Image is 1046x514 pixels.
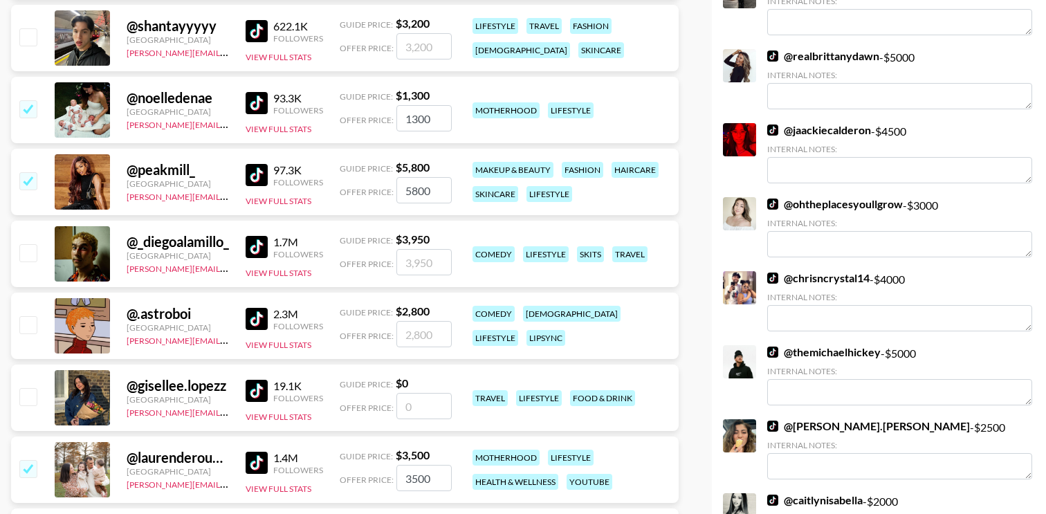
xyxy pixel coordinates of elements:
[273,379,323,393] div: 19.1K
[340,403,394,413] span: Offer Price:
[340,475,394,485] span: Offer Price:
[767,345,881,359] a: @themichaelhickey
[340,379,393,389] span: Guide Price:
[273,249,323,259] div: Followers
[340,115,394,125] span: Offer Price:
[396,249,452,275] input: 3,950
[472,246,515,262] div: comedy
[523,306,621,322] div: [DEMOGRAPHIC_DATA]
[396,321,452,347] input: 2,800
[767,419,970,433] a: @[PERSON_NAME].[PERSON_NAME]
[127,377,229,394] div: @ gisellee.lopezz
[767,421,778,432] img: TikTok
[246,92,268,114] img: TikTok
[767,347,778,358] img: TikTok
[127,178,229,189] div: [GEOGRAPHIC_DATA]
[516,390,562,406] div: lifestyle
[767,419,1032,479] div: - $ 2500
[127,89,229,107] div: @ noelledenae
[273,19,323,33] div: 622.1K
[246,340,311,350] button: View Full Stats
[767,197,1032,257] div: - $ 3000
[127,250,229,261] div: [GEOGRAPHIC_DATA]
[340,91,393,102] span: Guide Price:
[526,330,565,346] div: lipsync
[127,161,229,178] div: @ peakmill_
[767,51,778,62] img: TikTok
[396,33,452,59] input: 3,200
[767,271,870,285] a: @chrisncrystal14
[273,105,323,116] div: Followers
[472,42,570,58] div: [DEMOGRAPHIC_DATA]
[570,18,612,34] div: fashion
[127,449,229,466] div: @ laurenderouennn
[340,187,394,197] span: Offer Price:
[246,196,311,206] button: View Full Stats
[396,232,430,246] strong: $ 3,950
[340,163,393,174] span: Guide Price:
[567,474,612,490] div: youtube
[273,451,323,465] div: 1.4M
[472,306,515,322] div: comedy
[246,52,311,62] button: View Full Stats
[396,448,430,461] strong: $ 3,500
[612,246,648,262] div: travel
[340,235,393,246] span: Guide Price:
[767,345,1032,405] div: - $ 5000
[340,331,394,341] span: Offer Price:
[472,450,540,466] div: motherhood
[767,49,879,63] a: @realbrittanydawn
[246,484,311,494] button: View Full Stats
[127,333,331,346] a: [PERSON_NAME][EMAIL_ADDRESS][DOMAIN_NAME]
[612,162,659,178] div: haircare
[472,102,540,118] div: motherhood
[340,43,394,53] span: Offer Price:
[246,164,268,186] img: TikTok
[127,233,229,250] div: @ _diegoalamillo_
[396,304,430,318] strong: $ 2,800
[246,452,268,474] img: TikTok
[127,117,331,130] a: [PERSON_NAME][EMAIL_ADDRESS][DOMAIN_NAME]
[767,197,903,211] a: @ohtheplacesyoullgrow
[340,451,393,461] span: Guide Price:
[246,412,311,422] button: View Full Stats
[767,292,1032,302] div: Internal Notes:
[246,380,268,402] img: TikTok
[767,493,863,507] a: @caitlynisabella
[767,70,1032,80] div: Internal Notes:
[767,440,1032,450] div: Internal Notes:
[570,390,635,406] div: food & drink
[127,477,331,490] a: [PERSON_NAME][EMAIL_ADDRESS][DOMAIN_NAME]
[472,330,518,346] div: lifestyle
[340,259,394,269] span: Offer Price:
[273,177,323,187] div: Followers
[127,405,331,418] a: [PERSON_NAME][EMAIL_ADDRESS][DOMAIN_NAME]
[767,144,1032,154] div: Internal Notes:
[273,321,323,331] div: Followers
[767,49,1032,109] div: - $ 5000
[396,160,430,174] strong: $ 5,800
[273,163,323,177] div: 97.3K
[127,189,331,202] a: [PERSON_NAME][EMAIL_ADDRESS][DOMAIN_NAME]
[526,18,562,34] div: travel
[767,199,778,210] img: TikTok
[472,186,518,202] div: skincare
[767,125,778,136] img: TikTok
[396,177,452,203] input: 5,800
[472,18,518,34] div: lifestyle
[767,495,778,506] img: TikTok
[396,465,452,491] input: 3,500
[127,322,229,333] div: [GEOGRAPHIC_DATA]
[767,366,1032,376] div: Internal Notes:
[472,390,508,406] div: travel
[127,305,229,322] div: @ .astroboi
[246,308,268,330] img: TikTok
[767,273,778,284] img: TikTok
[273,33,323,44] div: Followers
[340,19,393,30] span: Guide Price:
[578,42,624,58] div: skincare
[273,465,323,475] div: Followers
[127,17,229,35] div: @ shantayyyyy
[127,35,229,45] div: [GEOGRAPHIC_DATA]
[767,218,1032,228] div: Internal Notes:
